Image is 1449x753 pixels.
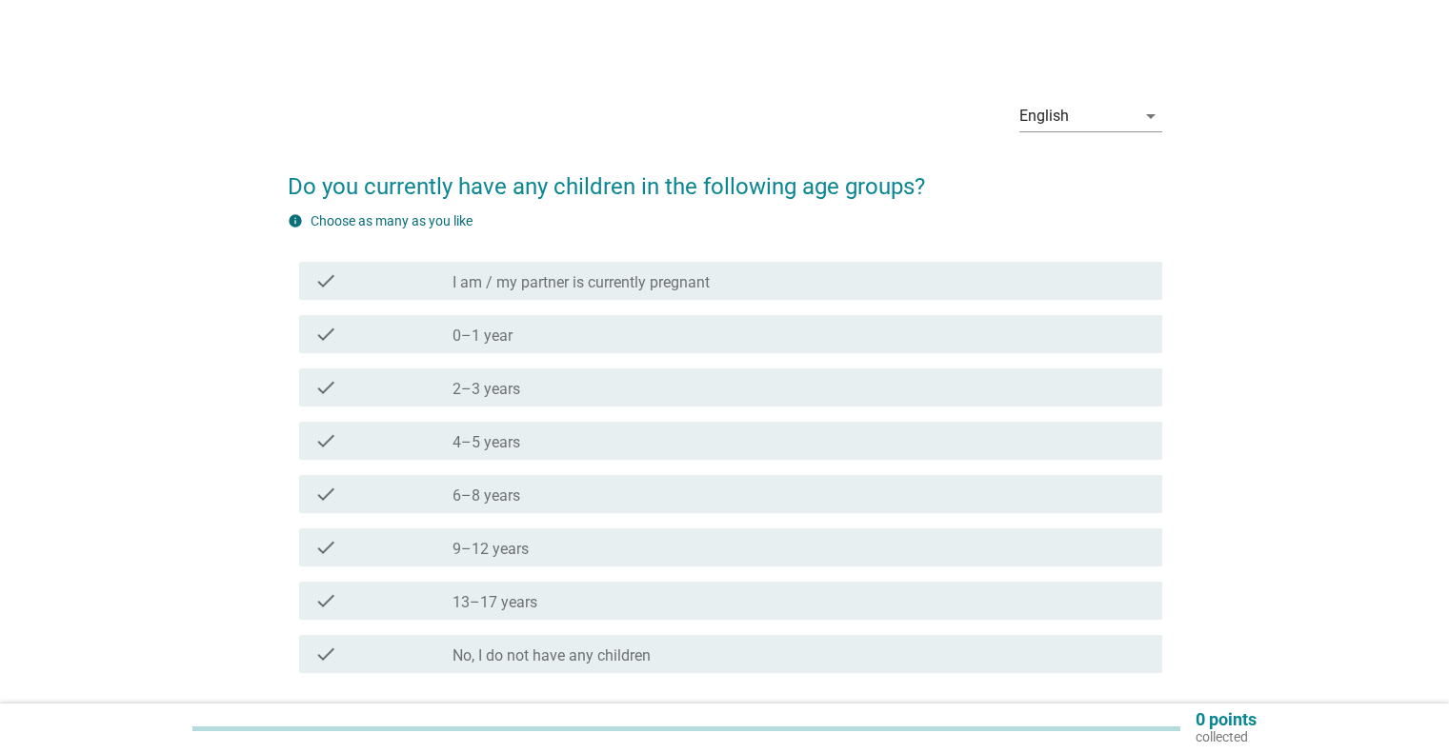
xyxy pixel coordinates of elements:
i: check [314,483,337,505]
label: 2–3 years [453,380,520,399]
label: 9–12 years [453,540,529,559]
i: check [314,536,337,559]
i: check [314,589,337,612]
i: check [314,376,337,399]
p: collected [1196,728,1257,745]
i: info [288,213,303,228]
i: check [314,323,337,346]
p: 0 points [1196,711,1257,728]
label: Choose as many as you like [311,213,473,228]
label: No, I do not have any children [453,646,651,665]
label: 0–1 year [453,327,513,346]
label: I am / my partner is currently pregnant [453,273,710,292]
i: check [314,269,337,292]
i: arrow_drop_down [1139,105,1162,128]
h2: Do you currently have any children in the following age groups? [288,150,1162,204]
label: 13–17 years [453,593,537,612]
div: English [1019,108,1069,125]
label: 4–5 years [453,433,520,452]
i: check [314,429,337,452]
i: check [314,643,337,665]
label: 6–8 years [453,486,520,505]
